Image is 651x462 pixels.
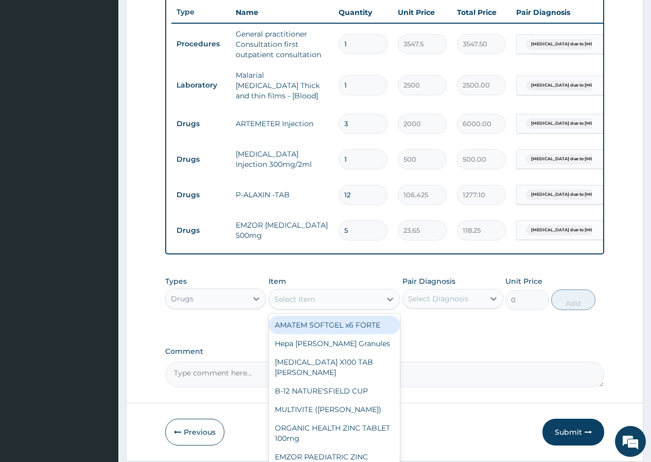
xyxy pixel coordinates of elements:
[231,2,333,23] th: Name
[526,80,640,91] span: [MEDICAL_DATA] due to [MEDICAL_DATA] falc...
[231,113,333,134] td: ARTEMETER Injection
[526,225,640,235] span: [MEDICAL_DATA] due to [MEDICAL_DATA] falc...
[505,276,542,286] label: Unit Price
[165,419,224,446] button: Previous
[231,24,333,65] td: General practitioner Consultation first outpatient consultation
[402,276,455,286] label: Pair Diagnosis
[408,294,468,304] div: Select Diagnosis
[171,3,231,22] th: Type
[269,382,400,400] div: B-12 NATURE'SFIELD CUP
[171,294,193,304] div: Drugs
[269,334,400,353] div: Hepa [PERSON_NAME] Granules
[526,39,640,49] span: [MEDICAL_DATA] due to [MEDICAL_DATA] falc...
[333,2,393,23] th: Quantity
[165,277,187,286] label: Types
[231,65,333,106] td: Malarial [MEDICAL_DATA] Thick and thin films - [Blood]
[269,419,400,448] div: ORGANIC HEALTH ZINC TABLET 100mg
[231,215,333,246] td: EMZOR [MEDICAL_DATA] 500mg
[269,276,286,286] label: Item
[171,221,231,240] td: Drugs
[171,114,231,133] td: Drugs
[526,154,640,164] span: [MEDICAL_DATA] due to [MEDICAL_DATA] falc...
[511,2,624,23] th: Pair Diagnosis
[274,294,315,304] div: Select Item
[169,5,193,30] div: Minimize live chat window
[171,150,231,169] td: Drugs
[171,185,231,204] td: Drugs
[551,289,595,310] button: Add
[542,419,604,446] button: Submit
[393,2,452,23] th: Unit Price
[5,281,196,317] textarea: Type your message and hit 'Enter'
[269,353,400,382] div: [MEDICAL_DATA] X100 TAB [PERSON_NAME]
[231,144,333,175] td: [MEDICAL_DATA] Injection 300mg/2ml
[171,76,231,95] td: Laboratory
[171,35,231,54] td: Procedures
[452,2,511,23] th: Total Price
[231,184,333,205] td: P-ALAXIN -TAB
[19,52,42,77] img: d_794563401_company_1708531726252_794563401
[526,190,640,200] span: [MEDICAL_DATA] due to [MEDICAL_DATA] falc...
[165,347,604,356] label: Comment
[60,130,142,234] span: We're online!
[526,118,640,129] span: [MEDICAL_DATA] due to [MEDICAL_DATA] falc...
[54,58,173,71] div: Chat with us now
[269,400,400,419] div: MULTIVITE ([PERSON_NAME])
[269,316,400,334] div: AMATEM SOFTGEL x6 FORTE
